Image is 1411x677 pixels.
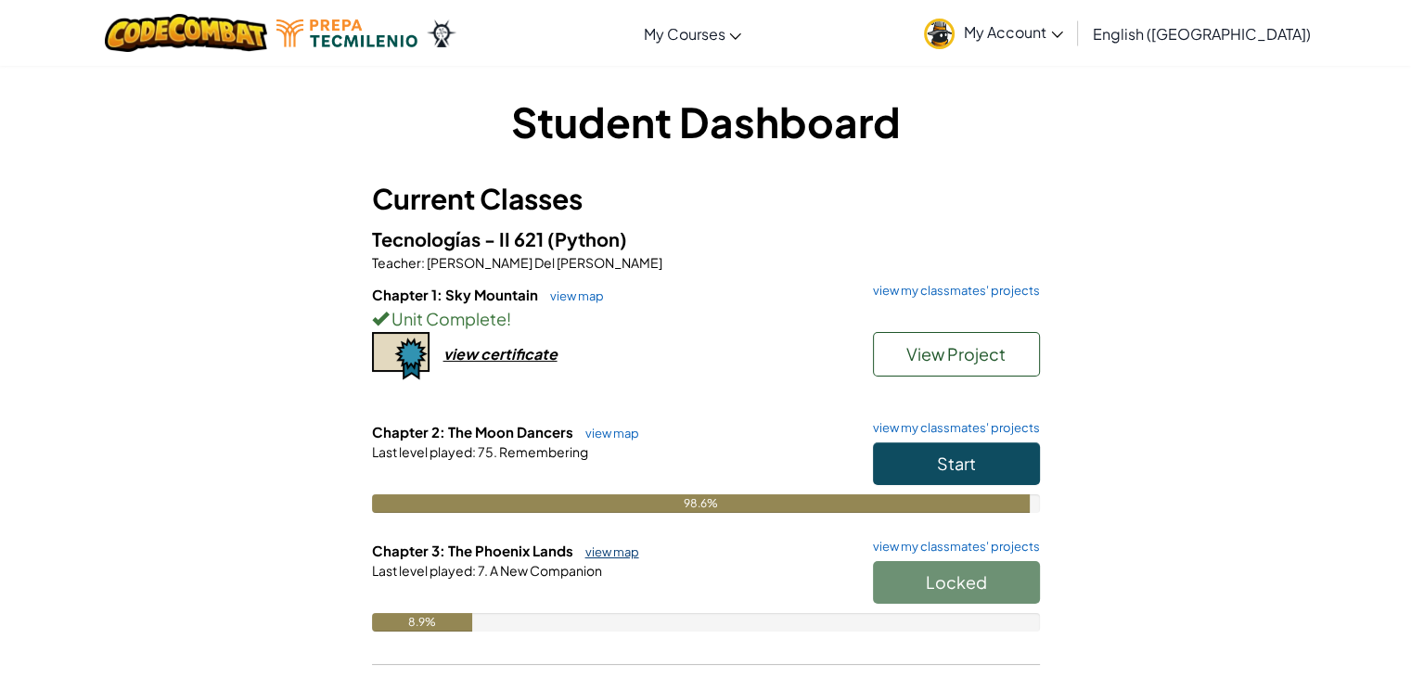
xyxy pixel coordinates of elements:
span: Last level played [372,562,472,579]
div: 98.6% [372,494,1031,513]
div: view certificate [443,344,558,364]
span: English ([GEOGRAPHIC_DATA]) [1093,24,1311,44]
span: My Account [964,22,1063,42]
span: Remembering [497,443,588,460]
a: My Account [915,4,1072,62]
span: Tecnologías - II 621 [372,227,547,250]
a: view map [541,288,604,303]
span: (Python) [547,227,627,250]
a: view map [576,544,639,559]
span: : [421,254,425,271]
span: Chapter 1: Sky Mountain [372,286,541,303]
button: View Project [873,332,1040,377]
a: view certificate [372,344,558,364]
span: 7. [476,562,488,579]
h3: Current Classes [372,178,1040,220]
img: certificate-icon.png [372,332,430,380]
img: avatar [924,19,955,49]
h1: Student Dashboard [372,93,1040,150]
div: 8.9% [372,613,472,632]
span: ! [507,308,511,329]
a: view map [576,426,639,441]
img: Ozaria [427,19,456,47]
a: view my classmates' projects [864,285,1040,297]
span: View Project [906,343,1006,364]
a: English ([GEOGRAPHIC_DATA]) [1084,8,1320,58]
span: Chapter 2: The Moon Dancers [372,423,576,441]
span: A New Companion [488,562,602,579]
span: Start [937,453,976,474]
a: view my classmates' projects [864,541,1040,553]
span: Unit Complete [389,308,507,329]
a: view my classmates' projects [864,422,1040,434]
span: : [472,443,476,460]
span: Last level played [372,443,472,460]
span: Teacher [372,254,421,271]
img: CodeCombat logo [105,14,267,52]
span: My Courses [643,24,725,44]
button: Start [873,442,1040,485]
span: [PERSON_NAME] Del [PERSON_NAME] [425,254,662,271]
img: Tecmilenio logo [276,19,417,47]
a: My Courses [634,8,750,58]
span: 75. [476,443,497,460]
span: Chapter 3: The Phoenix Lands [372,542,576,559]
span: : [472,562,476,579]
